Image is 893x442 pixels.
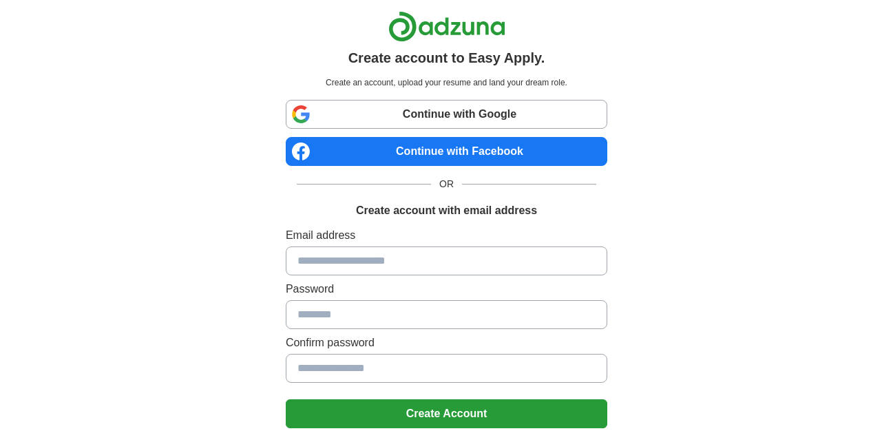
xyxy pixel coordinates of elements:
button: Create Account [286,399,607,428]
a: Continue with Google [286,100,607,129]
label: Email address [286,227,607,244]
a: Continue with Facebook [286,137,607,166]
label: Password [286,281,607,297]
span: OR [431,177,462,191]
h1: Create account to Easy Apply. [348,48,545,68]
img: Adzuna logo [388,11,505,42]
p: Create an account, upload your resume and land your dream role. [288,76,605,89]
label: Confirm password [286,335,607,351]
h1: Create account with email address [356,202,537,219]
